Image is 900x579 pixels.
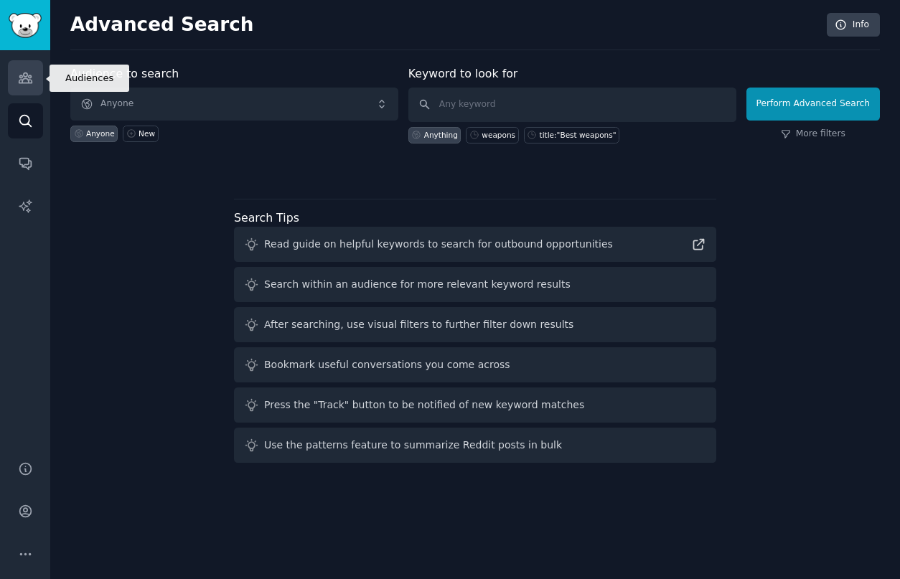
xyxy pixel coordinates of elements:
button: Perform Advanced Search [746,88,880,121]
label: Keyword to look for [408,67,518,80]
div: Search within an audience for more relevant keyword results [264,277,571,292]
div: Anything [424,130,458,140]
label: Search Tips [234,211,299,225]
a: Info [827,13,880,37]
h2: Advanced Search [70,14,819,37]
div: Anyone [86,128,115,138]
img: GummySearch logo [9,13,42,38]
div: Bookmark useful conversations you come across [264,357,510,372]
a: New [123,126,158,142]
button: Anyone [70,88,398,121]
div: Press the "Track" button to be notified of new keyword matches [264,397,584,413]
div: Read guide on helpful keywords to search for outbound opportunities [264,237,613,252]
div: weapons [482,130,515,140]
div: Use the patterns feature to summarize Reddit posts in bulk [264,438,562,453]
label: Audience to search [70,67,179,80]
div: New [139,128,155,138]
input: Any keyword [408,88,736,122]
a: More filters [781,128,845,141]
div: title:"Best weapons" [540,130,617,140]
div: After searching, use visual filters to further filter down results [264,317,573,332]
